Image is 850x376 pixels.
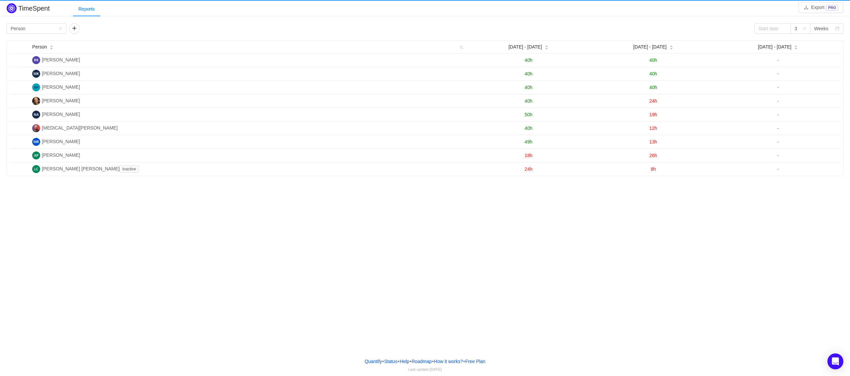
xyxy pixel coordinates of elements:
div: Sort [49,44,53,49]
span: - [777,85,779,90]
span: [PERSON_NAME] [42,112,80,117]
div: Open Intercom Messenger [827,353,843,369]
span: 12h [649,126,657,131]
span: 40h [525,71,532,76]
span: [DATE] - [DATE] [508,44,542,50]
span: 40h [525,126,532,131]
i: icon: caret-down [669,47,673,49]
span: 40h [649,71,657,76]
span: • [463,359,465,364]
span: - [777,126,779,131]
img: NA [32,111,40,119]
span: [PERSON_NAME] [42,139,80,144]
span: - [777,153,779,158]
span: 40h [525,85,532,90]
a: Status [384,356,398,366]
span: - [777,98,779,104]
span: 49h [525,139,532,144]
span: 26h [649,153,657,158]
a: Roadmap [411,356,432,366]
span: - [777,112,779,117]
i: icon: caret-down [545,47,549,49]
div: Sort [794,44,798,49]
span: 8h [651,166,656,172]
i: icon: search [457,41,466,53]
div: Sort [669,44,673,49]
span: - [777,166,779,172]
span: • [410,359,411,364]
button: Free Plan [465,356,486,366]
i: icon: caret-up [669,45,673,47]
span: 40h [649,85,657,90]
span: 40h [525,57,532,63]
div: Sort [545,44,549,49]
span: [PERSON_NAME] [42,57,80,62]
span: - [777,71,779,76]
span: [PERSON_NAME] [42,84,80,90]
img: AP [32,83,40,91]
span: 24h [525,166,532,172]
span: [DATE] - [DATE] [758,44,792,50]
span: [DATE] - [DATE] [633,44,667,50]
img: MR [32,138,40,146]
span: [DATE] [430,367,442,371]
a: Help [399,356,410,366]
i: icon: down [803,27,807,31]
i: icon: caret-up [50,45,53,47]
span: 24h [649,98,657,104]
h2: TimeSpent [18,5,50,12]
img: LB [32,165,40,173]
img: Quantify logo [7,3,17,13]
img: AP [32,151,40,159]
span: [PERSON_NAME] [42,152,80,158]
i: icon: down [58,27,62,31]
button: icon: downloadExportPRO [799,2,843,13]
span: [MEDICAL_DATA][PERSON_NAME] [42,125,118,131]
div: Weeks [814,24,828,34]
span: - [777,139,779,144]
div: 3 [795,24,797,34]
button: How it works? [434,356,463,366]
img: MK [32,70,40,78]
span: 50h [525,112,532,117]
i: icon: caret-down [794,47,798,49]
img: NS [32,124,40,132]
span: • [398,359,399,364]
i: icon: calendar [835,27,839,31]
span: • [382,359,384,364]
div: Reports [73,2,100,17]
i: icon: caret-down [50,47,53,49]
div: Person [11,24,25,34]
i: icon: caret-up [794,45,798,47]
input: Start date [754,23,791,34]
span: • [432,359,434,364]
button: icon: plus [69,23,80,34]
span: 40h [649,57,657,63]
span: 18h [525,153,532,158]
span: Inactive [120,165,138,173]
span: [PERSON_NAME] [42,71,80,76]
span: Person [32,44,47,50]
a: Quantify [364,356,382,366]
span: - [777,57,779,63]
span: Last update: [408,367,442,371]
i: icon: caret-up [545,45,549,47]
span: [PERSON_NAME] [PERSON_NAME] [42,166,141,171]
span: 19h [649,112,657,117]
span: 13h [649,139,657,144]
span: [PERSON_NAME] [42,98,80,103]
img: RR [32,56,40,64]
img: DV [32,97,40,105]
span: 40h [525,98,532,104]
